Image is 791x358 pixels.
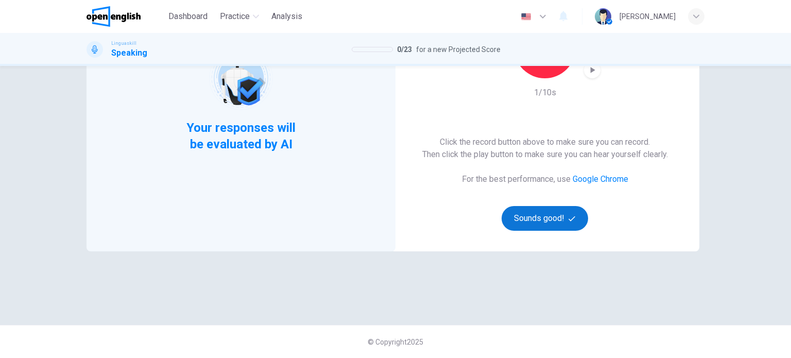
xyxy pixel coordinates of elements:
[216,7,263,26] button: Practice
[573,174,628,184] a: Google Chrome
[271,10,302,23] span: Analysis
[208,45,273,111] img: robot icon
[164,7,212,26] button: Dashboard
[397,43,412,56] span: 0 / 23
[87,6,141,27] img: OpenEnglish logo
[168,10,208,23] span: Dashboard
[620,10,676,23] div: [PERSON_NAME]
[520,13,532,21] img: en
[416,43,501,56] span: for a new Projected Score
[368,338,423,346] span: © Copyright 2025
[534,87,556,99] h6: 1/10s
[422,136,668,161] h6: Click the record button above to make sure you can record. Then click the play button to make sur...
[595,8,611,25] img: Profile picture
[462,173,628,185] h6: For the best performance, use
[87,6,164,27] a: OpenEnglish logo
[111,47,147,59] h1: Speaking
[220,10,250,23] span: Practice
[111,40,136,47] span: Linguaskill
[267,7,306,26] button: Analysis
[502,206,588,231] button: Sounds good!
[179,120,304,152] span: Your responses will be evaluated by AI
